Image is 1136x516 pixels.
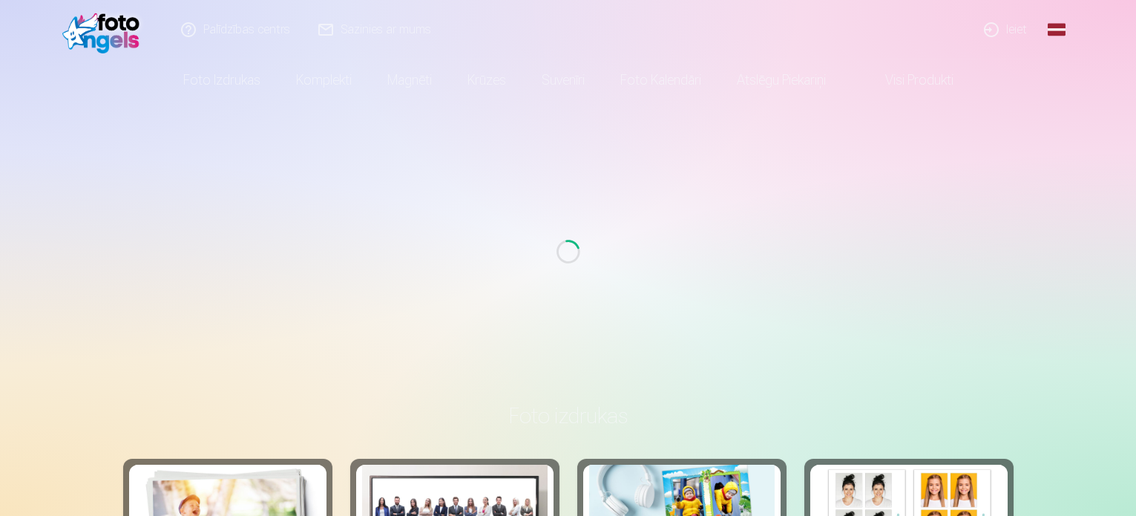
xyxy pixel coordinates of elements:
img: /fa1 [62,6,148,53]
a: Visi produkti [844,59,971,101]
a: Krūzes [450,59,524,101]
h3: Foto izdrukas [135,402,1002,429]
a: Komplekti [278,59,370,101]
a: Magnēti [370,59,450,101]
a: Foto kalendāri [603,59,719,101]
a: Foto izdrukas [165,59,278,101]
a: Suvenīri [524,59,603,101]
a: Atslēgu piekariņi [719,59,844,101]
